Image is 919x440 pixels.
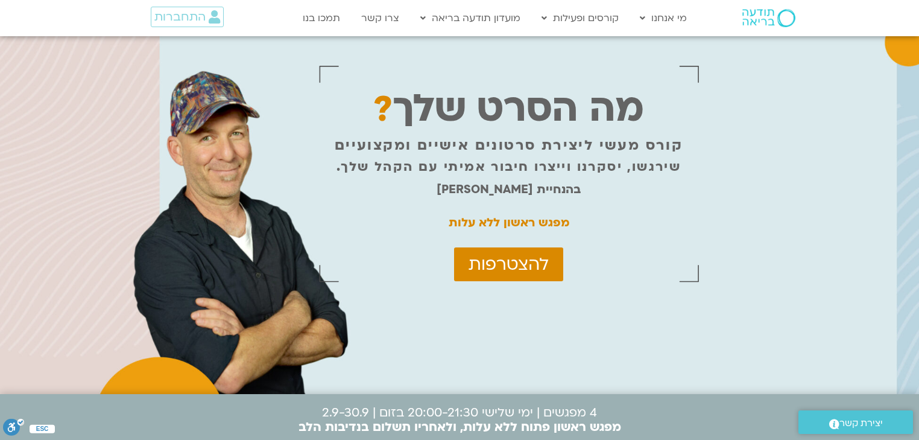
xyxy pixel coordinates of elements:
[839,415,883,432] span: יצירת קשר
[297,7,346,30] a: תמכו בנו
[437,182,581,197] strong: בהנחיית [PERSON_NAME]
[373,86,393,133] span: ?
[469,255,549,274] span: להצטרפות
[335,138,683,153] p: קורס מעשי ליצירת סרטונים אישיים ומקצועיים
[298,419,621,435] b: מפגש ראשון פתוח ללא עלות, ולאחריו תשלום בנדיבות הלב
[373,101,644,117] p: מה הסרט שלך
[355,7,405,30] a: צרו קשר
[449,215,569,231] strong: מפגש ראשון ללא עלות
[535,7,625,30] a: קורסים ופעילות
[634,7,693,30] a: מי אנחנו
[798,410,913,434] a: יצירת קשר
[154,10,206,24] span: התחברות
[298,406,621,435] p: 4 מפגשים | ימי שלישי 20:00-21:30 בזום | 2.9-30.9
[742,9,795,27] img: תודעה בריאה
[414,7,526,30] a: מועדון תודעה בריאה
[336,159,681,175] p: שירגשו, יסקרנו וייצרו חיבור אמיתי עם הקהל שלך.
[151,7,224,27] a: התחברות
[454,247,563,281] a: להצטרפות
